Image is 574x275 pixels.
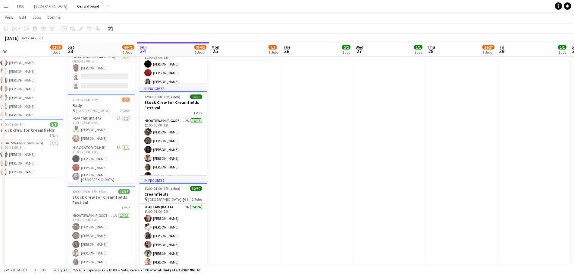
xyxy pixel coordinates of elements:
app-card-role: Navigator (D&H B)8A3/411:00-23:00 (12h)[PERSON_NAME][PERSON_NAME][PERSON_NAME][GEOGRAPHIC_DATA] [67,144,135,193]
h3: Stock Crew for Creamfields Festival [67,194,135,205]
span: 1/1 [414,45,422,50]
span: View [5,14,13,20]
span: 29 [499,48,504,55]
a: Jobs [30,13,44,21]
div: 1 Job [342,50,350,55]
div: 1 Job [414,50,422,55]
app-job-card: 08:00-16:00 (8h)1/3Stock crew reserve list1 RoleBoatswain (rig&de-rig)1/308:00-16:00 (8h)[PERSON_... [67,32,135,91]
span: Week 34 [20,36,35,40]
h3: Rally [67,103,135,108]
a: Comms [45,13,63,21]
span: 23 [67,48,74,55]
span: 25 [211,48,219,55]
div: In progress [140,178,207,183]
span: 11:00-23:00 (12h) [72,98,99,102]
span: Fri [500,44,504,50]
span: 28 [427,48,435,55]
app-card-role: Navigator (D&H B)8A3/511:00-23:00 (12h)[PERSON_NAME][PERSON_NAME][PERSON_NAME] [140,50,207,105]
app-job-card: In progress12:00-00:00 (12h) (Mon)16/16Stock Crew for Creamfields Festival1 RoleBoatswain (rig&de... [140,86,207,175]
span: 1 Role [193,111,202,115]
span: 5/6 [122,98,130,102]
div: 4 Jobs [51,50,62,55]
div: 1 Job [558,50,566,55]
span: Sun [140,44,147,50]
span: Edit [19,14,26,20]
span: 1 Role [49,133,58,138]
span: 2/2 [342,45,350,50]
span: 13:00-21:00 (8h) [0,122,25,127]
div: 7 Jobs [123,50,134,55]
span: Total Budgeted £167 965.46 [152,268,200,272]
span: 3/3 [50,122,58,127]
span: 26 [283,48,290,55]
button: Budgeted [3,267,28,273]
span: 13:00-01:00 (12h) (Mon) [144,186,180,191]
span: [GEOGRAPHIC_DATA] [76,108,109,113]
span: Comms [47,14,61,20]
span: 12:00-00:00 (12h) (Mon) [144,94,180,99]
span: 2 Roles [192,197,202,202]
app-job-card: 11:00-23:00 (12h)5/6Rally [GEOGRAPHIC_DATA]2 RolesCaptain (D&H A)5A2/211:00-23:00 (12h)[PERSON_NA... [67,94,135,183]
span: Thu [428,44,435,50]
span: 66/71 [122,45,134,50]
span: 12:00-00:00 (12h) (Sun) [72,189,108,194]
a: View [2,13,16,21]
a: Edit [17,13,29,21]
span: 55/62 [194,45,206,50]
app-card-role: Boatswain (rig&de-rig)1/308:00-16:00 (8h)[PERSON_NAME] [67,53,135,91]
span: 16/16 [118,189,130,194]
span: Tue [284,44,290,50]
div: Salary £165 755.46 + Expenses £2 210.00 + Subsistence £0.00 = [53,268,200,272]
h3: Stock Crew for Creamfields Festival [140,100,207,110]
span: 4/5 [268,45,277,50]
button: [GEOGRAPHIC_DATA] [29,0,72,12]
span: Jobs [32,14,41,20]
h3: Creamfields [140,191,207,197]
span: 16/16 [190,94,202,99]
span: 32/36 [50,45,62,50]
span: 1 Role [121,206,130,210]
div: BST [37,36,43,40]
div: 3 Jobs [269,50,278,55]
span: Sat [67,44,74,50]
app-card-role: Captain (D&H A)5A2/211:00-23:00 (12h)[PERSON_NAME][PERSON_NAME] [67,115,135,144]
span: 24 [139,48,147,55]
span: 30/30 [190,186,202,191]
span: All jobs [33,268,48,272]
div: In progress [140,86,207,91]
span: 1/1 [558,45,566,50]
span: 27 [355,48,363,55]
div: 3 Jobs [483,50,494,55]
button: MCC [12,0,29,12]
app-job-card: 12:00-00:00 (12h) (Sun)16/16Stock Crew for Creamfields Festival1 RoleBoatswain (rig&de-rig)1A16/1... [67,186,135,275]
div: [DATE] [5,35,19,41]
span: Wed [356,44,363,50]
span: Budgeted [10,268,27,272]
span: [GEOGRAPHIC_DATA], [GEOGRAPHIC_DATA] [148,197,192,202]
div: 6 Jobs [195,50,206,55]
span: Mon [212,44,219,50]
button: Central board [72,0,104,12]
app-card-role: Boatswain (rig&de-rig)2A16/1612:00-00:00 (12h)[PERSON_NAME][PERSON_NAME][PERSON_NAME][PERSON_NAME... [140,117,207,269]
span: 24/27 [482,45,494,50]
app-job-card: In progress13:00-01:00 (12h) (Mon)30/30Creamfields [GEOGRAPHIC_DATA], [GEOGRAPHIC_DATA]2 RolesCap... [140,178,207,267]
span: 2 Roles [120,108,130,113]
